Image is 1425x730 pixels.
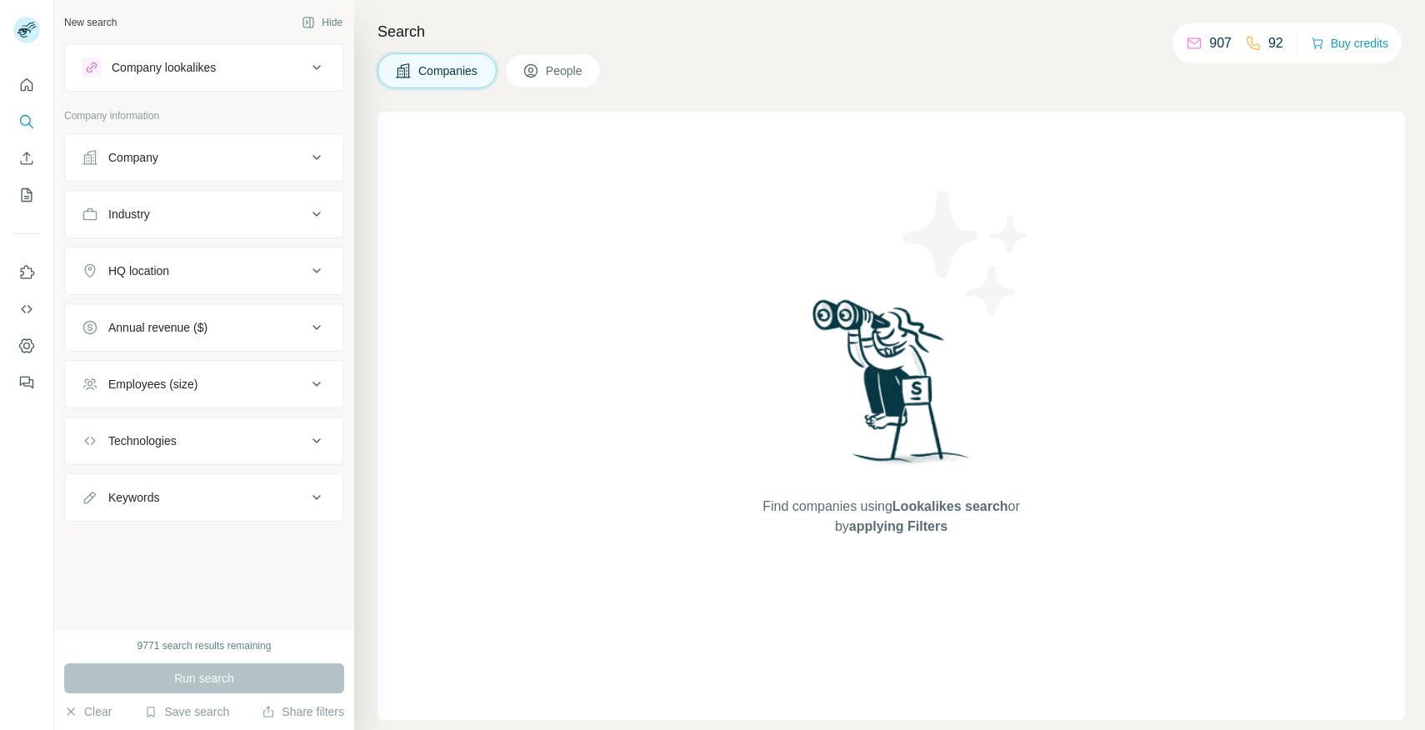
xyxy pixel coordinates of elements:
[108,206,150,222] div: Industry
[1268,33,1283,53] p: 92
[546,62,584,79] span: People
[65,47,343,87] button: Company lookalikes
[108,319,207,336] div: Annual revenue ($)
[144,703,229,720] button: Save search
[108,432,177,449] div: Technologies
[13,180,40,210] button: My lists
[849,519,947,533] span: applying Filters
[65,251,343,291] button: HQ location
[418,62,479,79] span: Companies
[1209,33,1232,53] p: 907
[13,367,40,397] button: Feedback
[892,499,1008,513] span: Lookalikes search
[108,376,197,392] div: Employees (size)
[137,638,272,653] div: 9771 search results remaining
[65,137,343,177] button: Company
[13,257,40,287] button: Use Surfe on LinkedIn
[65,194,343,234] button: Industry
[108,489,159,506] div: Keywords
[65,477,343,517] button: Keywords
[757,497,1024,537] span: Find companies using or by
[13,70,40,100] button: Quick start
[262,703,344,720] button: Share filters
[64,15,117,30] div: New search
[1311,32,1388,55] button: Buy credits
[13,107,40,137] button: Search
[108,262,169,279] div: HQ location
[13,143,40,173] button: Enrich CSV
[64,108,344,123] p: Company information
[65,307,343,347] button: Annual revenue ($)
[892,178,1042,328] img: Surfe Illustration - Stars
[13,331,40,361] button: Dashboard
[377,20,1405,43] h4: Search
[65,364,343,404] button: Employees (size)
[112,59,216,76] div: Company lookalikes
[13,294,40,324] button: Use Surfe API
[64,703,112,720] button: Clear
[290,10,354,35] button: Hide
[805,295,978,481] img: Surfe Illustration - Woman searching with binoculars
[108,149,158,166] div: Company
[65,421,343,461] button: Technologies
